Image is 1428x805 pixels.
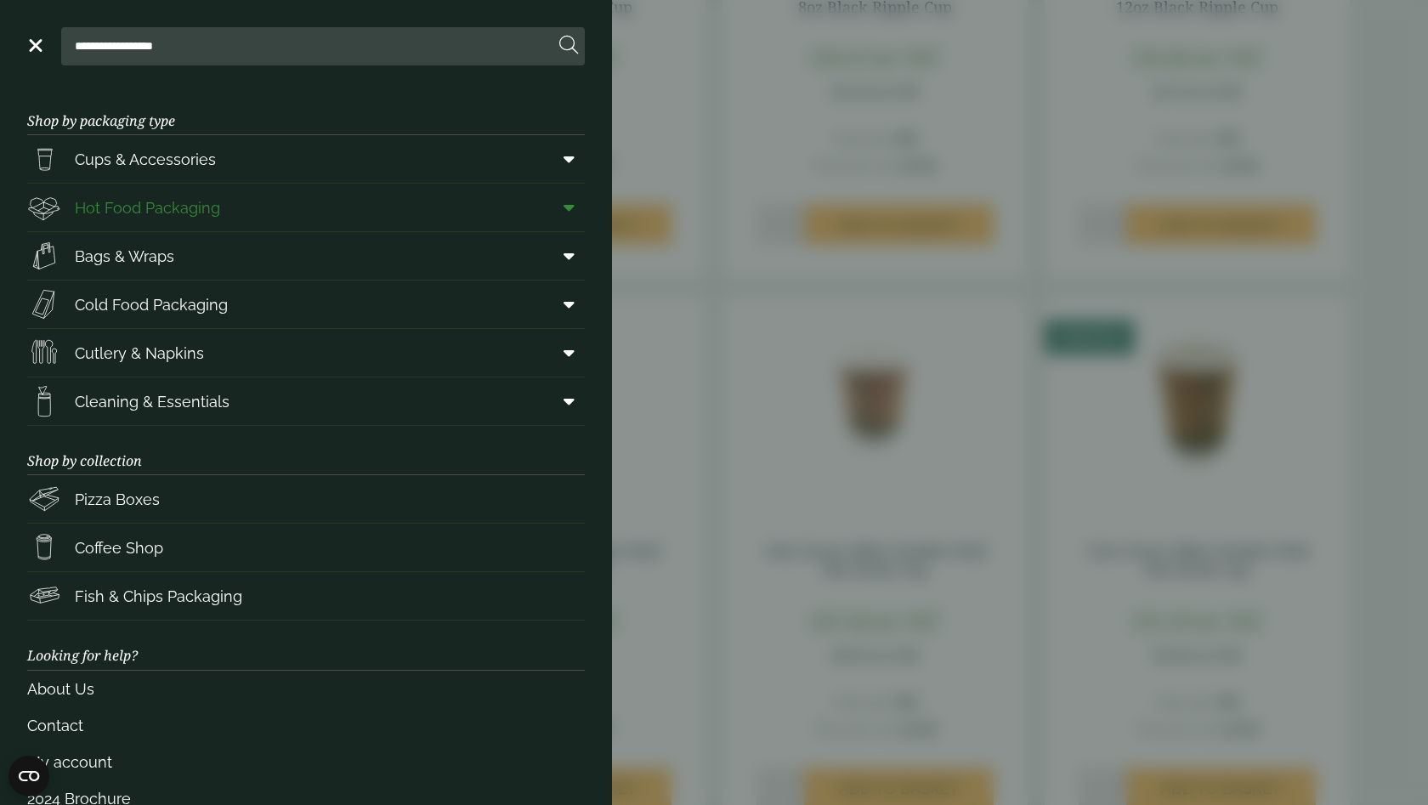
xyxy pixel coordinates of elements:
[75,245,174,268] span: Bags & Wraps
[27,426,585,475] h3: Shop by collection
[75,488,160,511] span: Pizza Boxes
[27,232,585,280] a: Bags & Wraps
[27,287,61,321] img: Sandwich_box.svg
[75,585,242,608] span: Fish & Chips Packaging
[27,86,585,135] h3: Shop by packaging type
[27,524,585,571] a: Coffee Shop
[75,148,216,171] span: Cups & Accessories
[27,621,585,670] h3: Looking for help?
[27,572,585,620] a: Fish & Chips Packaging
[27,184,585,231] a: Hot Food Packaging
[75,196,220,219] span: Hot Food Packaging
[27,239,61,273] img: Paper_carriers.svg
[27,329,585,377] a: Cutlery & Napkins
[27,530,61,564] img: HotDrink_paperCup.svg
[27,377,585,425] a: Cleaning & Essentials
[27,281,585,328] a: Cold Food Packaging
[27,384,61,418] img: open-wipe.svg
[27,336,61,370] img: Cutlery.svg
[8,756,49,796] button: Open CMP widget
[27,579,61,613] img: FishNchip_box.svg
[75,536,163,559] span: Coffee Shop
[27,135,585,183] a: Cups & Accessories
[27,671,585,707] a: About Us
[27,142,61,176] img: PintNhalf_cup.svg
[75,342,204,365] span: Cutlery & Napkins
[75,293,228,316] span: Cold Food Packaging
[27,482,61,516] img: Pizza_boxes.svg
[27,475,585,523] a: Pizza Boxes
[27,190,61,224] img: Deli_box.svg
[27,744,585,780] a: My account
[27,707,585,744] a: Contact
[75,390,229,413] span: Cleaning & Essentials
